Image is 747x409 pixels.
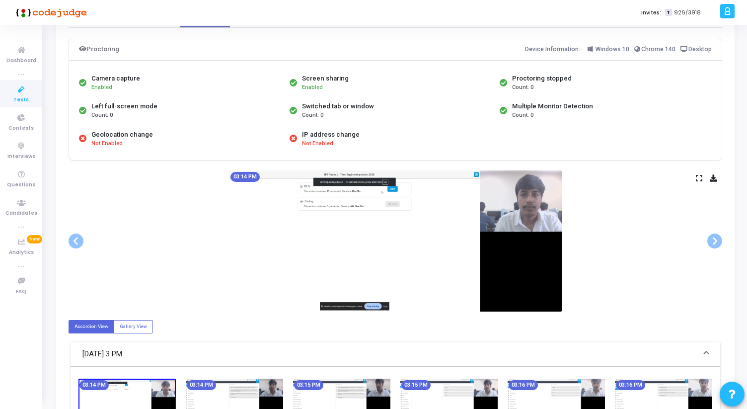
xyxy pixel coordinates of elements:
span: Count: 0 [512,83,533,92]
span: Tests [13,96,29,104]
mat-chip: 03:16 PM [509,380,538,390]
span: Contests [8,124,34,133]
mat-expansion-panel-header: [DATE] 3 PM [71,342,720,367]
div: Multiple Monitor Detection [512,101,593,111]
span: T [665,9,672,16]
div: Proctoring [79,43,119,55]
img: logo [12,2,87,22]
div: Left full-screen mode [91,101,157,111]
span: Interviews [7,153,35,161]
mat-chip: 03:14 PM [187,380,216,390]
div: Proctoring stopped [512,74,572,83]
span: Analytics [9,248,34,257]
span: Questions [7,181,35,189]
span: New [27,235,42,244]
span: Count: 0 [512,111,533,120]
mat-chip: 03:16 PM [616,380,645,390]
span: Windows 10 [596,46,629,53]
label: Invites: [641,8,661,17]
span: Candidates [5,209,37,218]
span: 926/3918 [674,8,701,17]
label: Accordion View [69,320,114,333]
span: FAQ [16,288,26,296]
label: Gallery View [114,320,153,333]
span: Not Enabled [302,140,333,148]
mat-chip: 03:15 PM [294,380,323,390]
mat-panel-title: [DATE] 3 PM [82,348,696,360]
span: Not Enabled [91,140,123,148]
span: Desktop [688,46,712,53]
div: IP address change [302,130,360,140]
div: Device Information:- [525,43,712,55]
span: Enabled [91,84,112,90]
div: Camera capture [91,74,140,83]
span: Count: 0 [91,111,113,120]
span: Chrome 140 [641,46,675,53]
span: Count: 0 [302,111,323,120]
mat-chip: 03:14 PM [79,380,109,390]
mat-chip: 03:15 PM [401,380,431,390]
div: Screen sharing [302,74,349,83]
img: screenshot-1758966240223.jpeg [229,170,562,312]
span: Dashboard [6,57,36,65]
div: Geolocation change [91,130,153,140]
span: Enabled [302,84,323,90]
div: Switched tab or window [302,101,374,111]
mat-chip: 03:14 PM [230,172,260,182]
